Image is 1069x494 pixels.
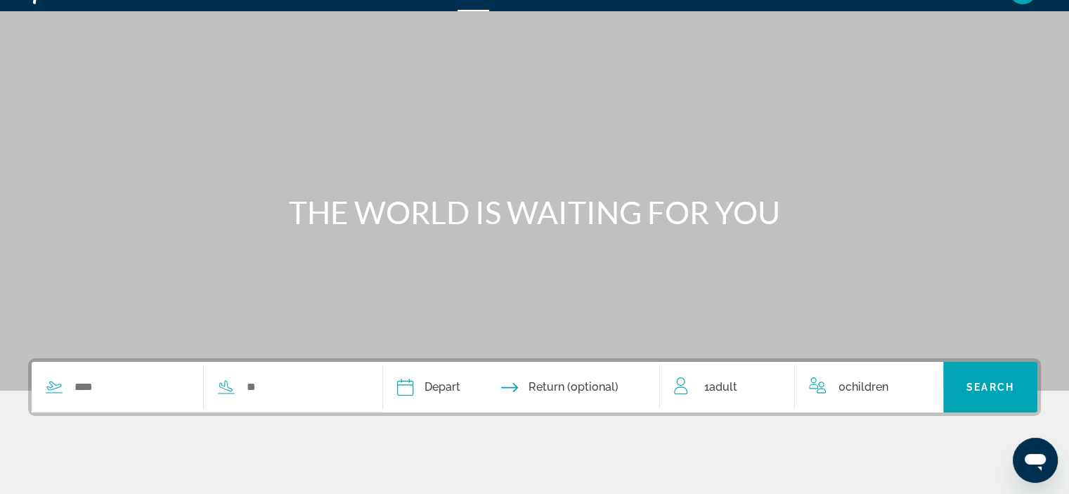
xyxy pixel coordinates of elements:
button: Return date [501,362,618,412]
div: Search widget [32,362,1037,412]
button: Travelers: 1 adult, 0 children [660,362,942,412]
button: Search [943,362,1037,412]
span: Adult [708,380,737,394]
button: Depart date [397,362,460,412]
span: 0 [838,377,888,397]
span: 1 [704,377,737,397]
span: Return (optional) [529,377,618,397]
h1: THE WORLD IS WAITING FOR YOU [271,194,798,230]
span: Children [846,380,888,394]
iframe: Button to launch messaging window [1013,438,1058,483]
span: Search [966,382,1014,393]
